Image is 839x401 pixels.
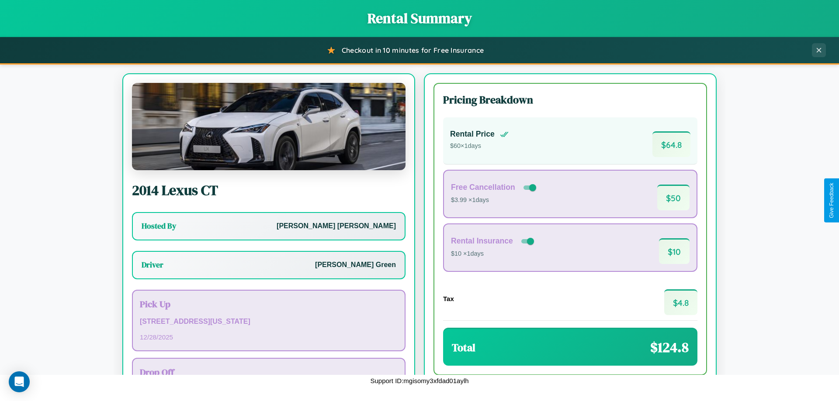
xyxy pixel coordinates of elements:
[140,331,398,343] p: 12 / 28 / 2025
[650,338,689,357] span: $ 124.8
[277,220,396,233] p: [PERSON_NAME] [PERSON_NAME]
[142,221,176,231] h3: Hosted By
[342,46,484,55] span: Checkout in 10 minutes for Free Insurance
[140,315,398,328] p: [STREET_ADDRESS][US_STATE]
[140,298,398,310] h3: Pick Up
[443,295,454,302] h4: Tax
[657,185,690,210] span: $ 50
[659,238,690,264] span: $ 10
[451,248,536,260] p: $10 × 1 days
[450,130,495,139] h4: Rental Price
[370,375,468,387] p: Support ID: mgisomy3xfdad01aylh
[451,183,515,192] h4: Free Cancellation
[829,183,835,218] div: Give Feedback
[140,366,398,378] h3: Drop Off
[452,340,475,355] h3: Total
[9,371,30,392] div: Open Intercom Messenger
[451,195,538,206] p: $3.99 × 1 days
[132,83,406,170] img: Lexus CT
[315,259,396,271] p: [PERSON_NAME] Green
[451,236,513,246] h4: Rental Insurance
[132,181,406,200] h2: 2014 Lexus CT
[443,93,697,107] h3: Pricing Breakdown
[664,289,697,315] span: $ 4.8
[450,141,509,152] p: $ 60 × 1 days
[9,9,830,28] h1: Rental Summary
[652,131,690,157] span: $ 64.8
[142,260,163,270] h3: Driver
